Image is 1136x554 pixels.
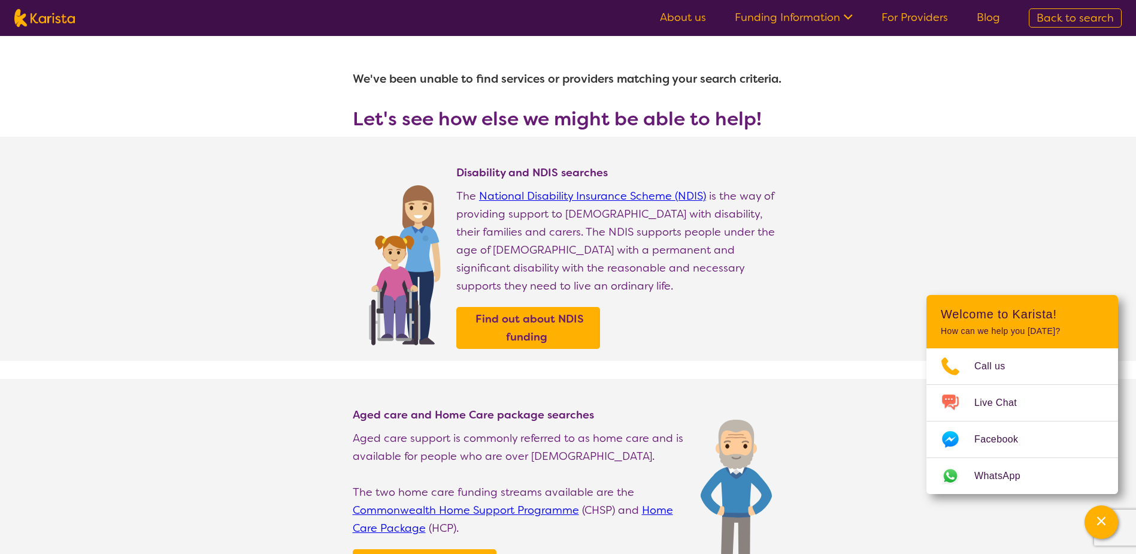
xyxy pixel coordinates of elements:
h2: Welcome to Karista! [941,307,1104,321]
a: Web link opens in a new tab. [926,458,1118,494]
a: Funding Information [735,10,853,25]
p: How can we help you [DATE]? [941,326,1104,336]
span: WhatsApp [974,467,1035,485]
h1: We've been unable to find services or providers matching your search criteria. [353,65,784,94]
p: The two home care funding streams available are the (CHSP) and (HCP). [353,483,689,537]
h4: Disability and NDIS searches [456,165,784,180]
b: Find out about NDIS funding [475,312,584,344]
a: National Disability Insurance Scheme (NDIS) [479,189,706,203]
span: Live Chat [974,394,1031,412]
a: Back to search [1029,8,1122,28]
button: Channel Menu [1084,505,1118,539]
p: The is the way of providing support to [DEMOGRAPHIC_DATA] with disability, their families and car... [456,187,784,295]
a: Find out about NDIS funding [459,310,597,346]
span: Call us [974,357,1020,375]
img: Karista logo [14,9,75,27]
h3: Let's see how else we might be able to help! [353,108,784,130]
a: About us [660,10,706,25]
a: Commonwealth Home Support Programme [353,503,579,517]
ul: Choose channel [926,348,1118,494]
a: Blog [977,10,1000,25]
img: Find NDIS and Disability services and providers [365,177,444,345]
span: Facebook [974,430,1032,448]
h4: Aged care and Home Care package searches [353,408,689,422]
span: Back to search [1037,11,1114,25]
p: Aged care support is commonly referred to as home care and is available for people who are over [... [353,429,689,465]
div: Channel Menu [926,295,1118,494]
a: For Providers [881,10,948,25]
